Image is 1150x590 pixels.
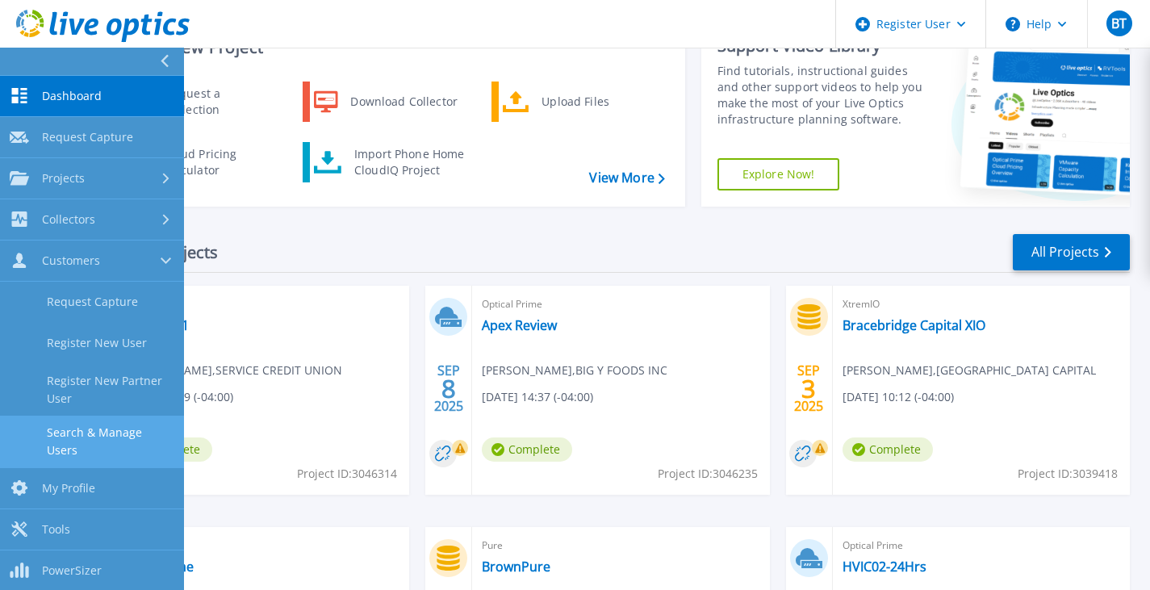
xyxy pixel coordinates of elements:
span: [PERSON_NAME] , BIG Y FOODS INC [482,362,667,379]
span: Customers [42,253,100,268]
span: [PERSON_NAME] , [GEOGRAPHIC_DATA] CAPITAL [843,362,1096,379]
div: Cloud Pricing Calculator [156,146,275,178]
span: [DATE] 14:37 (-04:00) [482,388,593,406]
a: Download Collector [303,82,468,122]
span: My Profile [42,481,95,496]
span: Optical Prime [122,295,399,313]
span: Project ID: 3046235 [658,465,758,483]
span: PowerSizer [42,563,102,578]
span: BT [1111,17,1127,30]
span: Dashboard [42,89,102,103]
span: [PERSON_NAME] , SERVICE CREDIT UNION [122,362,342,379]
div: Find tutorials, instructional guides and other support videos to help you make the most of your L... [717,63,931,128]
a: BrownPure [482,559,550,575]
span: Collectors [42,212,95,227]
a: Explore Now! [717,158,840,190]
span: Optical Prime [843,537,1120,554]
span: XtremIO [843,295,1120,313]
span: [DATE] 10:12 (-04:00) [843,388,954,406]
a: Request a Collection [114,82,279,122]
div: Upload Files [533,86,653,118]
span: Optical Prime [482,295,759,313]
a: Cloud Pricing Calculator [114,142,279,182]
span: Tools [42,522,70,537]
div: SEP 2025 [433,359,464,418]
span: Project ID: 3046314 [297,465,397,483]
a: View More [589,170,664,186]
span: Complete [843,437,933,462]
div: Download Collector [342,86,464,118]
span: Complete [482,437,572,462]
span: Project ID: 3039418 [1018,465,1118,483]
span: 3 [801,382,816,395]
a: Upload Files [491,82,657,122]
a: Bracebridge Capital XIO [843,317,985,333]
div: Import Phone Home CloudIQ Project [346,146,472,178]
a: HVIC02-24Hrs [843,559,926,575]
span: Pure [482,537,759,554]
div: SEP 2025 [793,359,824,418]
a: All Projects [1013,234,1130,270]
a: Apex Review [482,317,557,333]
span: Request Capture [42,130,133,144]
span: Projects [42,171,85,186]
span: Data Domain [122,537,399,554]
div: Request a Collection [157,86,275,118]
span: 8 [441,382,456,395]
